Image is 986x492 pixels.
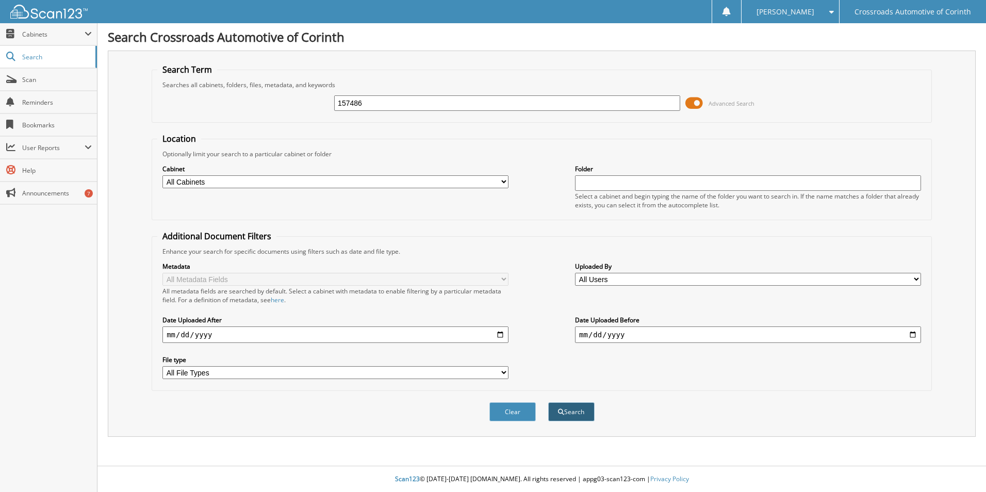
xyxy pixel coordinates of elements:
[97,467,986,492] div: © [DATE]-[DATE] [DOMAIN_NAME]. All rights reserved | appg03-scan123-com |
[22,98,92,107] span: Reminders
[575,262,921,271] label: Uploaded By
[548,402,595,421] button: Search
[489,402,536,421] button: Clear
[162,326,508,343] input: start
[85,189,93,198] div: 7
[575,192,921,209] div: Select a cabinet and begin typing the name of the folder you want to search in. If the name match...
[162,262,508,271] label: Metadata
[157,247,926,256] div: Enhance your search for specific documents using filters such as date and file type.
[162,165,508,173] label: Cabinet
[108,28,976,45] h1: Search Crossroads Automotive of Corinth
[157,231,276,242] legend: Additional Document Filters
[271,296,284,304] a: here
[575,316,921,324] label: Date Uploaded Before
[10,5,88,19] img: scan123-logo-white.svg
[22,75,92,84] span: Scan
[157,64,217,75] legend: Search Term
[395,474,420,483] span: Scan123
[854,9,971,15] span: Crossroads Automotive of Corinth
[162,316,508,324] label: Date Uploaded After
[22,143,85,152] span: User Reports
[22,121,92,129] span: Bookmarks
[650,474,689,483] a: Privacy Policy
[575,165,921,173] label: Folder
[162,355,508,364] label: File type
[157,80,926,89] div: Searches all cabinets, folders, files, metadata, and keywords
[709,100,754,107] span: Advanced Search
[934,442,986,492] iframe: Chat Widget
[757,9,814,15] span: [PERSON_NAME]
[22,30,85,39] span: Cabinets
[22,53,90,61] span: Search
[162,287,508,304] div: All metadata fields are searched by default. Select a cabinet with metadata to enable filtering b...
[157,150,926,158] div: Optionally limit your search to a particular cabinet or folder
[22,166,92,175] span: Help
[157,133,201,144] legend: Location
[22,189,92,198] span: Announcements
[575,326,921,343] input: end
